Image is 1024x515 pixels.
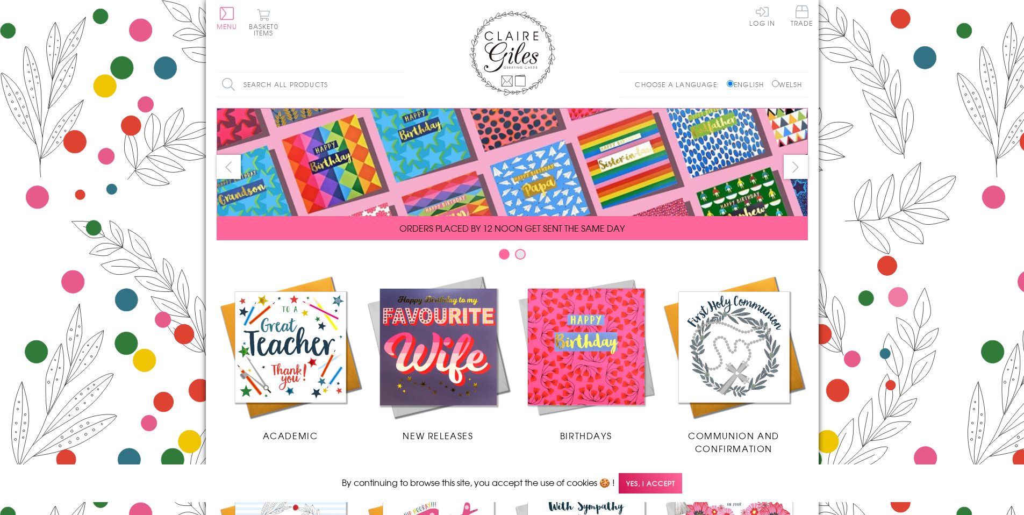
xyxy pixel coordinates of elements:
[749,5,775,26] a: Log In
[263,429,318,442] span: Academic
[217,273,364,442] a: Academic
[469,11,555,96] img: Claire Giles Greetings Cards
[217,248,808,265] div: Carousel Pagination
[688,429,779,455] span: Communion and Confirmation
[499,249,510,260] button: Carousel Page 1 (Current Slide)
[660,273,808,455] a: Communion and Confirmation
[403,429,473,442] span: New Releases
[791,5,813,26] span: Trade
[364,273,512,442] a: New Releases
[254,22,278,38] span: 0 items
[217,73,405,97] input: Search all products
[784,155,808,179] button: next
[217,22,238,31] span: Menu
[394,73,405,97] input: Search
[791,5,813,28] a: Trade
[249,9,278,36] button: Basket0 items
[515,249,526,260] button: Carousel Page 2
[217,155,241,179] button: prev
[399,221,625,234] span: ORDERS PLACED BY 12 NOON GET SENT THE SAME DAY
[772,80,803,89] label: Welsh
[772,80,779,87] input: Welsh
[619,473,682,494] span: Yes, I accept
[727,80,769,89] label: English
[512,273,660,442] a: Birthdays
[727,80,734,87] input: English
[560,429,612,442] span: Birthdays
[635,80,725,89] p: Choose a language:
[217,7,238,30] button: Menu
